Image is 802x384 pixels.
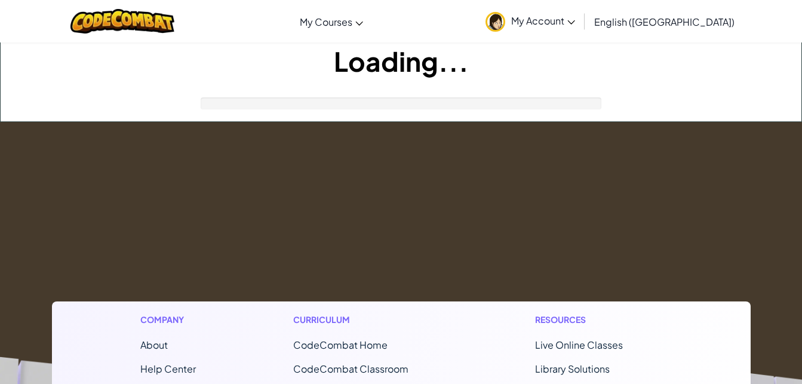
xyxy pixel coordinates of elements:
span: English ([GEOGRAPHIC_DATA]) [594,16,735,28]
span: My Account [511,14,575,27]
img: avatar [485,12,505,32]
a: English ([GEOGRAPHIC_DATA]) [588,5,740,38]
span: My Courses [300,16,352,28]
h1: Loading... [1,42,801,80]
a: My Account [480,2,581,40]
h1: Curriculum [293,313,438,326]
h1: Company [140,313,196,326]
a: CodeCombat Classroom [293,362,408,375]
a: About [140,339,168,351]
span: CodeCombat Home [293,339,388,351]
h1: Resources [535,313,662,326]
a: My Courses [294,5,369,38]
a: Help Center [140,362,196,375]
a: Library Solutions [535,362,610,375]
a: Live Online Classes [535,339,623,351]
img: CodeCombat logo [70,9,175,33]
